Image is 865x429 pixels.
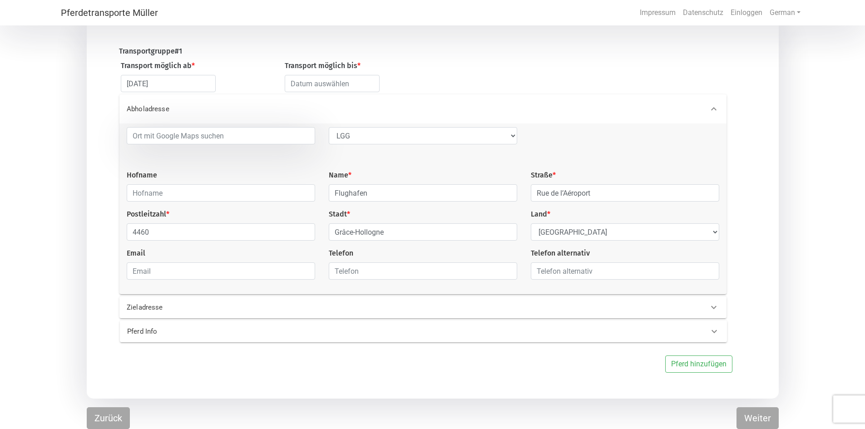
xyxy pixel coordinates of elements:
label: Straße [531,170,556,181]
p: Zieladresse [127,302,401,313]
input: Straße [531,184,719,202]
a: Datenschutz [679,4,727,22]
label: Email [127,248,145,259]
a: German [766,4,804,22]
a: Einloggen [727,4,766,22]
a: Impressum [636,4,679,22]
label: Transport möglich ab [121,60,195,71]
label: Hofname [127,170,157,181]
input: Datum auswählen [121,75,216,92]
button: Pferd hinzufügen [665,355,732,373]
label: Transport möglich bis [285,60,361,71]
div: Zieladresse [119,296,727,318]
div: Abholadresse [119,123,727,294]
label: Postleitzahl [127,209,169,220]
button: Zurück [87,407,130,429]
input: Ort mit Google Maps suchen [127,127,315,144]
label: Name [329,170,351,181]
input: Telefon alternativ [531,262,719,280]
input: Hofname [127,184,315,202]
label: Transportgruppe # 1 [119,46,182,57]
input: Stadt [329,223,517,241]
label: Telefon alternativ [531,248,590,259]
label: Telefon [329,248,353,259]
label: Land [531,209,550,220]
input: Telefon [329,262,517,280]
p: Abholadresse [127,104,401,114]
input: Email [127,262,315,280]
input: Postleitzahl [127,223,315,241]
p: Pferd Info [127,326,401,337]
a: Pferdetransporte Müller [61,4,158,22]
input: Name [329,184,517,202]
label: Stadt [329,209,350,220]
input: Datum auswählen [285,75,380,92]
div: Pferd Info [120,321,727,342]
div: Abholadresse [119,94,727,123]
button: Weiter [736,407,779,429]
